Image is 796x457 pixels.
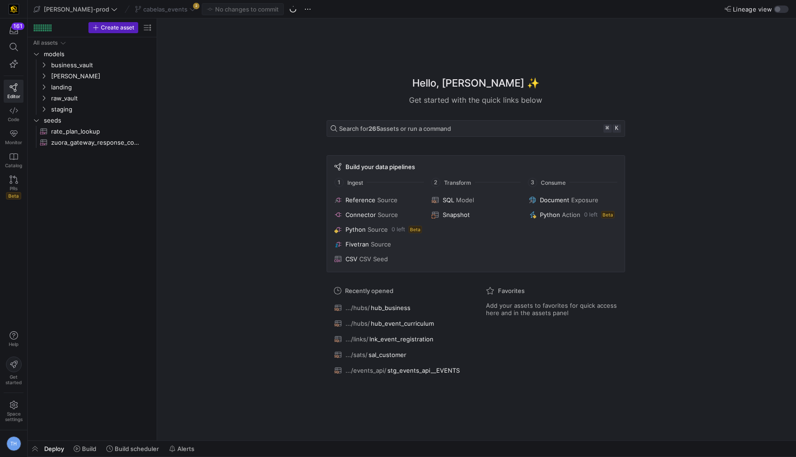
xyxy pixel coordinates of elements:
[332,317,468,329] button: .../hubs/hub_event_curriculum
[339,125,451,132] span: Search for assets or run a command
[359,255,388,263] span: CSV Seed
[377,196,398,204] span: Source
[392,226,405,233] span: 0 left
[584,211,597,218] span: 0 left
[345,226,366,233] span: Python
[31,126,153,137] div: Press SPACE to select this row.
[332,349,468,361] button: .../sats/sal_customer
[333,224,424,235] button: PythonSource0 leftBeta
[51,71,152,82] span: [PERSON_NAME]
[443,196,454,204] span: SQL
[613,124,621,133] kbd: k
[12,23,24,30] div: 161
[371,304,410,311] span: hub_business
[44,445,64,452] span: Deploy
[443,211,470,218] span: Snapshot
[333,239,424,250] button: FivetranSource
[486,302,618,316] span: Add your assets to favorites for quick access here and in the assets panel
[51,137,142,148] span: zuora_gateway_response_codes​​​​​​
[345,335,369,343] span: .../links/
[31,3,120,15] button: [PERSON_NAME]-prod
[4,80,23,103] a: Editor
[345,163,415,170] span: Build your data pipelines
[4,22,23,39] button: 161
[345,351,368,358] span: .../sats/
[88,22,138,33] button: Create asset
[345,211,376,218] span: Connector
[333,194,424,205] button: ReferenceSource
[4,126,23,149] a: Monitor
[101,24,134,31] span: Create asset
[327,94,625,105] div: Get started with the quick links below
[7,94,20,99] span: Editor
[4,103,23,126] a: Code
[4,397,23,426] a: Spacesettings
[327,120,625,137] button: Search for265assets or run a command⌘k
[70,441,100,457] button: Build
[369,335,433,343] span: lnk_event_registration
[540,211,560,218] span: Python
[51,60,152,70] span: business_vault
[33,40,58,46] div: All assets
[31,137,153,148] a: zuora_gateway_response_codes​​​​​​
[4,327,23,351] button: Help
[177,445,194,452] span: Alerts
[31,59,153,70] div: Press SPACE to select this row.
[31,126,153,137] a: rate_plan_lookup​​​​​​
[371,240,391,248] span: Source
[430,209,521,220] button: Snapshot
[44,6,109,13] span: [PERSON_NAME]-prod
[368,226,388,233] span: Source
[9,5,18,14] img: https://storage.googleapis.com/y42-prod-data-exchange/images/uAsz27BndGEK0hZWDFeOjoxA7jCwgK9jE472...
[540,196,569,204] span: Document
[332,364,468,376] button: .../events_api/stg_events_api__EVENTS
[733,6,772,13] span: Lineage view
[51,126,142,137] span: rate_plan_lookup​​​​​​
[4,353,23,389] button: Getstarted
[82,445,96,452] span: Build
[31,93,153,104] div: Press SPACE to select this row.
[498,287,525,294] span: Favorites
[345,287,393,294] span: Recently opened
[562,211,580,218] span: Action
[5,140,22,145] span: Monitor
[115,445,159,452] span: Build scheduler
[44,49,152,59] span: models
[345,240,369,248] span: Fivetran
[333,253,424,264] button: CSVCSV Seed
[31,104,153,115] div: Press SPACE to select this row.
[5,163,22,168] span: Catalog
[345,196,375,204] span: Reference
[412,76,539,91] h1: Hello, [PERSON_NAME] ✨
[6,192,21,199] span: Beta
[31,70,153,82] div: Press SPACE to select this row.
[456,196,474,204] span: Model
[387,367,460,374] span: stg_events_api__EVENTS
[51,82,152,93] span: landing
[4,434,23,453] button: TH
[332,333,468,345] button: .../links/lnk_event_registration
[371,320,434,327] span: hub_event_curriculum
[345,367,386,374] span: .../events_api/
[345,255,357,263] span: CSV
[571,196,598,204] span: Exposure
[4,1,23,17] a: https://storage.googleapis.com/y42-prod-data-exchange/images/uAsz27BndGEK0hZWDFeOjoxA7jCwgK9jE472...
[4,149,23,172] a: Catalog
[369,351,406,358] span: sal_customer
[31,115,153,126] div: Press SPACE to select this row.
[369,125,380,132] strong: 265
[165,441,199,457] button: Alerts
[5,411,23,422] span: Space settings
[6,374,22,385] span: Get started
[8,341,19,347] span: Help
[4,172,23,203] a: PRsBeta
[31,48,153,59] div: Press SPACE to select this row.
[527,194,619,205] button: DocumentExposure
[345,320,370,327] span: .../hubs/
[333,209,424,220] button: ConnectorSource
[51,93,152,104] span: raw_vault
[6,436,21,451] div: TH
[332,302,468,314] button: .../hubs/hub_business
[409,226,422,233] span: Beta
[31,82,153,93] div: Press SPACE to select this row.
